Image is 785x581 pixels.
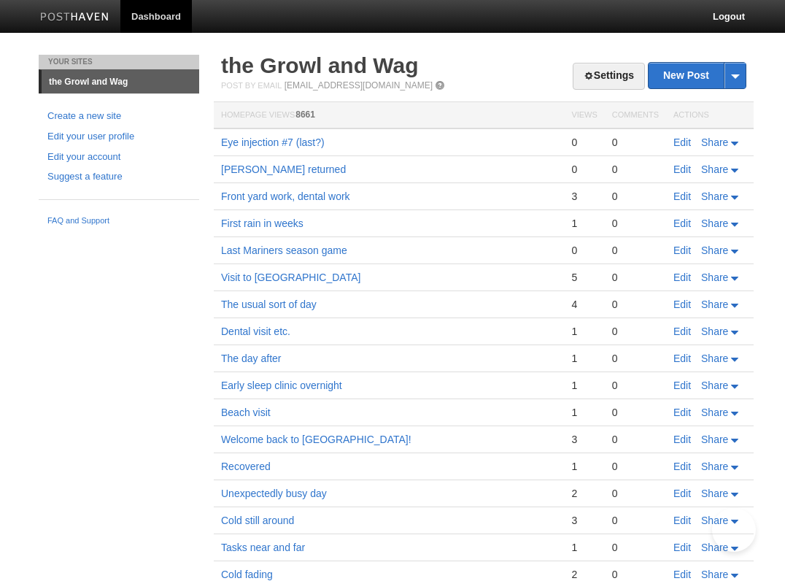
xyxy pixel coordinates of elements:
[649,63,746,88] a: New Post
[573,63,645,90] a: Settings
[673,380,691,391] a: Edit
[673,407,691,418] a: Edit
[701,515,728,526] span: Share
[571,136,597,149] div: 0
[701,542,728,553] span: Share
[221,434,411,445] a: Welcome back to [GEOGRAPHIC_DATA]!
[612,271,659,284] div: 0
[701,380,728,391] span: Share
[295,109,315,120] span: 8661
[612,163,659,176] div: 0
[701,569,728,580] span: Share
[612,568,659,581] div: 0
[612,244,659,257] div: 0
[701,461,728,472] span: Share
[221,326,290,337] a: Dental visit etc.
[221,218,303,229] a: First rain in weeks
[571,325,597,338] div: 1
[673,326,691,337] a: Edit
[221,136,325,148] a: Eye injection #7 (last?)
[214,102,564,129] th: Homepage Views
[221,380,342,391] a: Early sleep clinic overnight
[605,102,666,129] th: Comments
[571,433,597,446] div: 3
[47,150,190,165] a: Edit your account
[673,163,691,175] a: Edit
[666,102,754,129] th: Actions
[701,136,728,148] span: Share
[701,434,728,445] span: Share
[612,379,659,392] div: 0
[571,379,597,392] div: 1
[701,353,728,364] span: Share
[612,487,659,500] div: 0
[673,488,691,499] a: Edit
[612,541,659,554] div: 0
[701,218,728,229] span: Share
[612,514,659,527] div: 0
[673,299,691,310] a: Edit
[571,514,597,527] div: 3
[701,245,728,256] span: Share
[673,461,691,472] a: Edit
[47,215,190,228] a: FAQ and Support
[673,136,691,148] a: Edit
[571,190,597,203] div: 3
[673,434,691,445] a: Edit
[221,353,282,364] a: The day after
[612,190,659,203] div: 0
[221,272,360,283] a: Visit to [GEOGRAPHIC_DATA]
[701,191,728,202] span: Share
[564,102,604,129] th: Views
[612,460,659,473] div: 0
[612,352,659,365] div: 0
[571,271,597,284] div: 5
[571,406,597,419] div: 1
[571,163,597,176] div: 0
[701,488,728,499] span: Share
[221,542,305,553] a: Tasks near and far
[701,407,728,418] span: Share
[673,245,691,256] a: Edit
[612,433,659,446] div: 0
[221,245,347,256] a: Last Mariners season game
[571,298,597,311] div: 4
[571,487,597,500] div: 2
[571,460,597,473] div: 1
[221,53,419,77] a: the Growl and Wag
[571,352,597,365] div: 1
[673,353,691,364] a: Edit
[701,272,728,283] span: Share
[221,407,271,418] a: Beach visit
[221,488,327,499] a: Unexpectedly busy day
[612,298,659,311] div: 0
[612,136,659,149] div: 0
[39,55,199,69] li: Your Sites
[47,169,190,185] a: Suggest a feature
[673,542,691,553] a: Edit
[221,191,350,202] a: Front yard work, dental work
[40,12,109,23] img: Posthaven-bar
[701,326,728,337] span: Share
[571,568,597,581] div: 2
[701,299,728,310] span: Share
[673,191,691,202] a: Edit
[673,272,691,283] a: Edit
[221,163,346,175] a: [PERSON_NAME] returned
[42,70,199,93] a: the Growl and Wag
[221,299,317,310] a: The usual sort of day
[571,244,597,257] div: 0
[612,406,659,419] div: 0
[673,218,691,229] a: Edit
[612,325,659,338] div: 0
[47,129,190,145] a: Edit your user profile
[285,80,433,91] a: [EMAIL_ADDRESS][DOMAIN_NAME]
[701,163,728,175] span: Share
[47,109,190,124] a: Create a new site
[221,81,282,90] span: Post by Email
[673,569,691,580] a: Edit
[221,515,294,526] a: Cold still around
[221,569,273,580] a: Cold fading
[612,217,659,230] div: 0
[673,515,691,526] a: Edit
